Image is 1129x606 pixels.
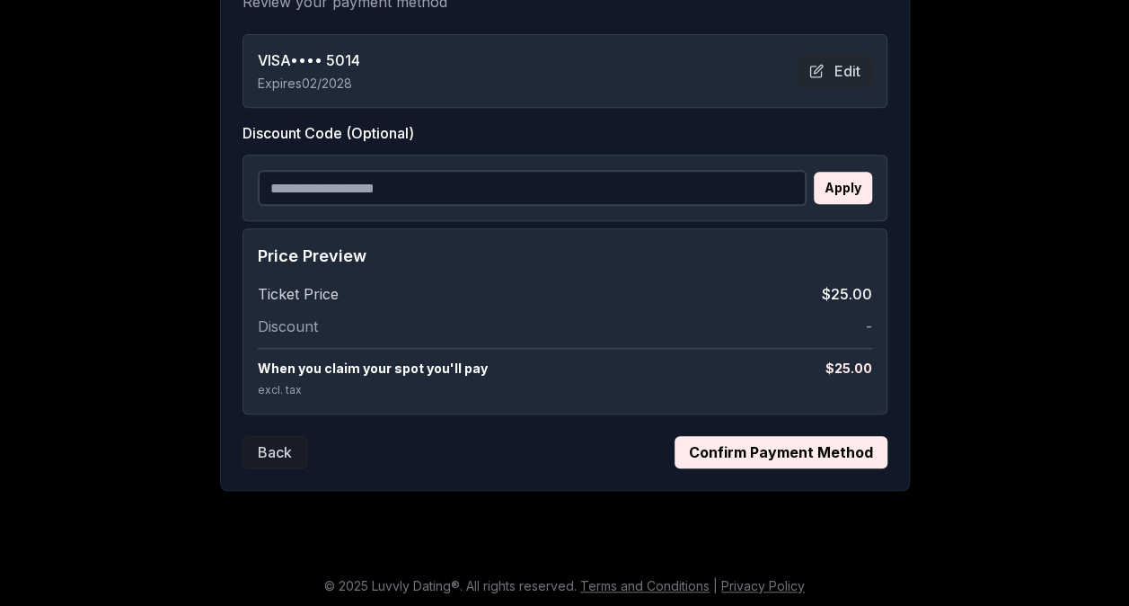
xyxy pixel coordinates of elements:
[814,172,872,204] button: Apply
[258,316,318,337] span: Discount
[866,316,872,337] span: -
[825,360,872,378] span: $ 25.00
[258,49,360,71] span: VISA •••• 5014
[721,578,805,593] a: Privacy Policy
[258,360,488,378] span: When you claim your spot you'll pay
[822,283,872,305] span: $25.00
[675,436,887,468] button: Confirm Payment Method
[258,283,339,305] span: Ticket Price
[258,75,360,93] p: Expires 02/2028
[713,578,718,593] span: |
[258,244,872,269] h4: Price Preview
[243,436,307,468] button: Back
[798,55,872,87] button: Edit
[580,578,710,593] a: Terms and Conditions
[243,122,887,144] label: Discount Code (Optional)
[258,383,302,397] span: excl. tax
